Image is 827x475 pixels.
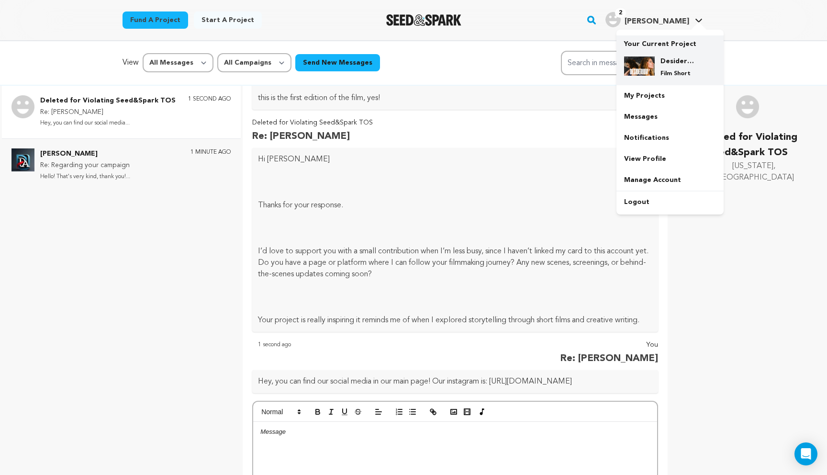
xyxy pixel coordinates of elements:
[123,11,188,29] a: Fund a project
[624,57,655,76] img: dba819396645cbe9.png
[258,376,652,387] p: Hey, you can find our social media in our main page! Our instagram is: [URL][DOMAIN_NAME]
[603,10,704,27] a: Anna S.'s Profile
[258,200,652,211] p: Thanks for your response.
[679,130,816,160] p: Deleted for Violating Seed&Spark TOS
[616,106,724,127] a: Messages
[624,35,716,85] a: Your Current Project Desiderium Film Short
[194,11,262,29] a: Start a project
[616,192,724,213] a: Logout
[40,160,130,171] p: Re: Regarding your campaign
[11,148,34,171] img: Abraham David Photo
[123,57,139,68] p: View
[258,154,652,165] p: Hi [PERSON_NAME]
[252,117,373,129] p: Deleted for Violating Seed&Spark TOS
[258,339,291,366] p: 1 second ago
[615,8,626,18] span: 2
[616,148,724,170] a: View Profile
[40,95,176,107] p: Deleted for Violating Seed&Spark TOS
[603,10,704,30] span: Anna S.'s Profile
[660,57,695,66] h4: Desiderium
[188,95,231,103] p: 1 second ago
[693,160,816,183] span: [US_STATE], [GEOGRAPHIC_DATA]
[40,107,176,118] p: Re: [PERSON_NAME]
[616,170,724,191] a: Manage Account
[660,70,695,78] p: Film Short
[190,148,231,156] p: 1 minute ago
[616,85,724,106] a: My Projects
[40,118,176,129] p: Hey, you can find our social media...
[736,95,759,118] img: Deleted for Violating Seed&Spark TOS Photo
[252,129,373,144] p: Re: [PERSON_NAME]
[258,246,652,280] p: I’d love to support you with a small contribution when I’m less busy, since I haven’t linked my c...
[40,148,130,160] p: [PERSON_NAME]
[386,14,461,26] a: Seed&Spark Homepage
[605,12,689,27] div: Anna S.'s Profile
[624,35,716,49] p: Your Current Project
[11,95,34,118] img: Deleted for Violating Seed&Spark TOS Photo
[560,351,658,366] p: Re: [PERSON_NAME]
[616,127,724,148] a: Notifications
[561,51,704,75] input: Search in messages...
[605,12,621,27] img: user.png
[625,18,689,25] span: [PERSON_NAME]
[295,54,380,71] button: Send New Messages
[258,92,652,104] p: this is the first edition of the film, yes!
[386,14,461,26] img: Seed&Spark Logo Dark Mode
[258,315,652,326] p: Your project is really inspiring it reminds me of when I explored storytelling through short film...
[794,442,817,465] div: Open Intercom Messenger
[560,339,658,351] p: You
[40,171,130,182] p: Hello! That's very kind, thank you!...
